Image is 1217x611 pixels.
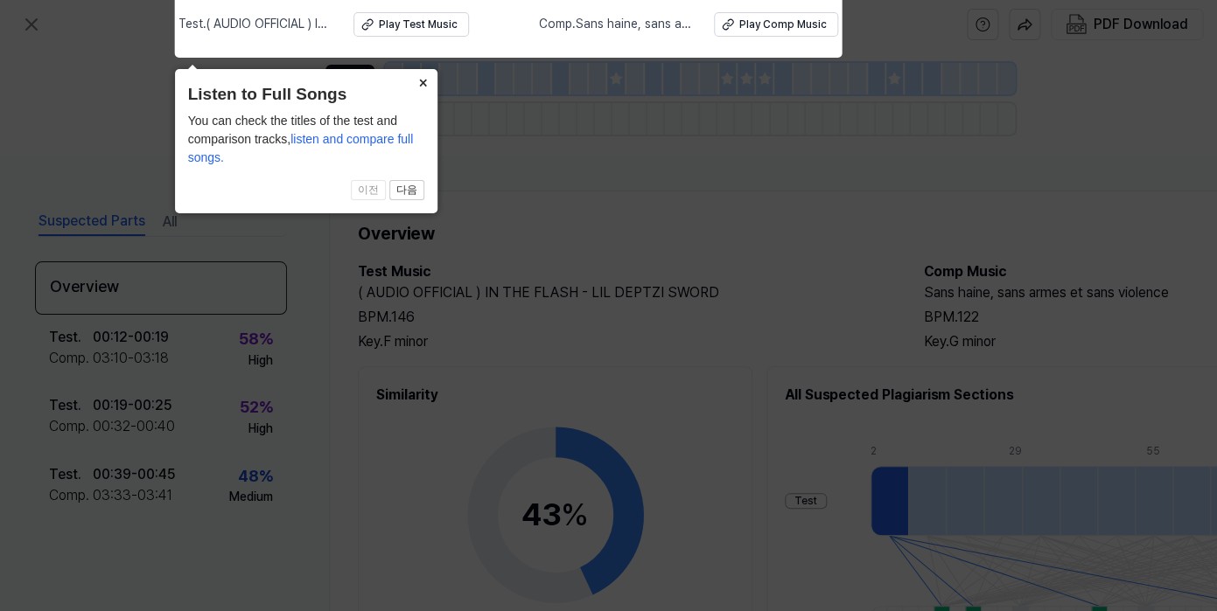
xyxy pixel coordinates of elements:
div: Play Test Music [379,17,458,32]
span: Test . ( AUDIO OFFICIAL ) IN THE FLASH - LIL DEPTZI SWORD [178,16,332,33]
div: You can check the titles of the test and comparison tracks, [188,112,424,167]
span: listen and compare full songs. [188,132,414,164]
span: Comp . Sans haine, sans armes et sans violence [539,16,693,33]
header: Listen to Full Songs [188,82,424,108]
button: Play Comp Music [714,12,838,37]
button: Play Test Music [353,12,469,37]
button: 다음 [389,180,424,201]
div: Play Comp Music [739,17,827,32]
button: Close [409,69,437,94]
